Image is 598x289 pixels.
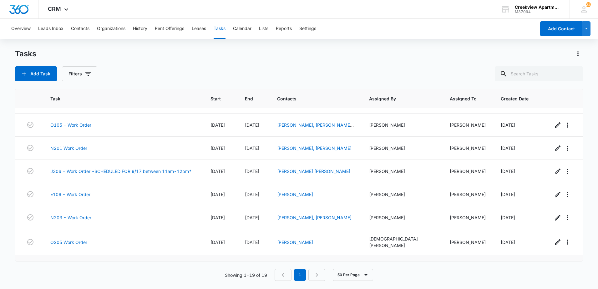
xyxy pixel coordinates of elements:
span: Created Date [501,95,529,102]
button: Leads Inbox [38,19,63,39]
nav: Pagination [275,269,325,281]
span: [DATE] [210,169,225,174]
div: [PERSON_NAME] [450,145,486,151]
em: 1 [294,269,306,281]
span: CRM [48,6,61,12]
span: [DATE] [210,240,225,245]
div: [PERSON_NAME] [369,145,435,151]
a: E106 - Work Order [50,191,90,198]
button: Lists [259,19,268,39]
input: Search Tasks [495,66,583,81]
span: [DATE] [501,240,515,245]
span: [DATE] [245,192,259,197]
h1: Tasks [15,49,36,58]
button: Reports [276,19,292,39]
span: [DATE] [245,122,259,128]
span: 214 [586,2,591,7]
div: [PERSON_NAME] [450,214,486,221]
a: N201 Work Order [50,145,87,151]
div: account name [515,5,560,10]
button: Add Contact [540,21,582,36]
span: [DATE] [210,215,225,220]
div: notifications count [586,2,591,7]
a: O105 - Work Order [50,122,91,128]
button: 50 Per Page [333,269,373,281]
div: [PERSON_NAME] [450,239,486,246]
span: [DATE] [501,215,515,220]
div: [PERSON_NAME] [369,122,435,128]
span: [DATE] [501,122,515,128]
button: Leases [192,19,206,39]
div: account id [515,10,560,14]
span: Assigned To [450,95,477,102]
span: [DATE] [210,122,225,128]
span: [DATE] [210,192,225,197]
a: O205 Work Order [50,239,87,246]
span: [DATE] [245,215,259,220]
button: Tasks [214,19,226,39]
button: Filters [62,66,97,81]
span: Task [50,95,186,102]
button: Actions [573,49,583,59]
button: History [133,19,147,39]
a: [PERSON_NAME] [277,192,313,197]
div: [PERSON_NAME] [369,214,435,221]
div: [PERSON_NAME] [450,122,486,128]
a: N203 - Work Order [50,214,91,221]
div: [PERSON_NAME] [369,168,435,175]
button: Overview [11,19,31,39]
span: Start [210,95,221,102]
span: [DATE] [245,240,259,245]
span: [DATE] [245,145,259,151]
button: Rent Offerings [155,19,184,39]
button: Add Task [15,66,57,81]
div: [PERSON_NAME] [450,168,486,175]
a: [PERSON_NAME] [277,240,313,245]
p: Showing 1-19 of 19 [225,272,267,278]
div: [DEMOGRAPHIC_DATA][PERSON_NAME] [369,236,435,249]
button: Organizations [97,19,125,39]
a: [PERSON_NAME], [PERSON_NAME] [PERSON_NAME] [277,122,354,134]
div: [PERSON_NAME] [369,191,435,198]
button: Calendar [233,19,251,39]
a: [PERSON_NAME], [PERSON_NAME] [277,215,352,220]
span: Contacts [277,95,345,102]
span: Assigned By [369,95,426,102]
button: Settings [299,19,316,39]
button: Contacts [71,19,89,39]
span: [DATE] [245,169,259,174]
span: [DATE] [501,192,515,197]
div: [PERSON_NAME] [450,191,486,198]
a: [PERSON_NAME] [PERSON_NAME] [277,169,350,174]
span: [DATE] [501,169,515,174]
a: [PERSON_NAME], [PERSON_NAME] [277,145,352,151]
span: [DATE] [501,145,515,151]
span: End [245,95,253,102]
span: [DATE] [210,145,225,151]
a: J306 - Work Order *SCHEDULED FOR 9/17 between 11am-12pm* [50,168,192,175]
